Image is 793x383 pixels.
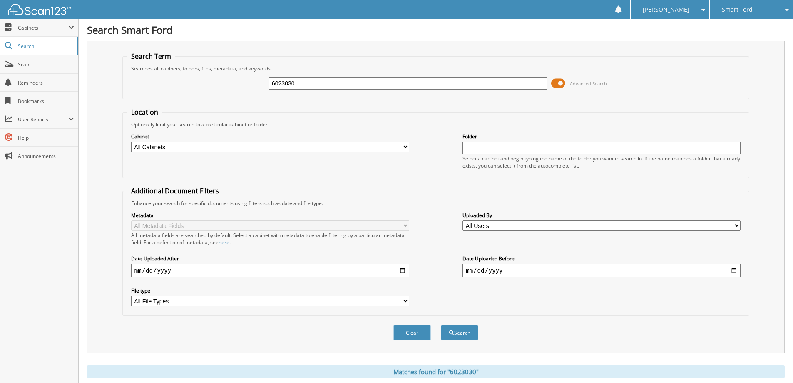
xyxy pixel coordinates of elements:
[18,61,74,68] span: Scan
[127,121,745,128] div: Optionally limit your search to a particular cabinet or folder
[18,153,74,160] span: Announcements
[87,23,785,37] h1: Search Smart Ford
[393,325,431,340] button: Clear
[127,52,175,61] legend: Search Term
[18,116,68,123] span: User Reports
[18,134,74,141] span: Help
[131,255,409,262] label: Date Uploaded After
[18,43,73,50] span: Search
[219,239,229,246] a: here
[127,200,745,207] div: Enhance your search for specific documents using filters such as date and file type.
[462,155,741,169] div: Select a cabinet and begin typing the name of the folder you want to search in. If the name match...
[441,325,478,340] button: Search
[462,264,741,277] input: end
[127,186,223,195] legend: Additional Document Filters
[722,7,753,12] span: Smart Ford
[18,79,74,86] span: Reminders
[127,65,745,72] div: Searches all cabinets, folders, files, metadata, and keywords
[643,7,689,12] span: [PERSON_NAME]
[131,287,409,294] label: File type
[131,232,409,246] div: All metadata fields are searched by default. Select a cabinet with metadata to enable filtering b...
[8,4,71,15] img: scan123-logo-white.svg
[131,264,409,277] input: start
[18,98,74,105] span: Bookmarks
[131,133,409,140] label: Cabinet
[127,108,162,117] legend: Location
[570,80,607,87] span: Advanced Search
[462,255,741,262] label: Date Uploaded Before
[462,133,741,140] label: Folder
[18,24,68,31] span: Cabinets
[131,212,409,219] label: Metadata
[462,212,741,219] label: Uploaded By
[87,365,785,378] div: Matches found for "6023030"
